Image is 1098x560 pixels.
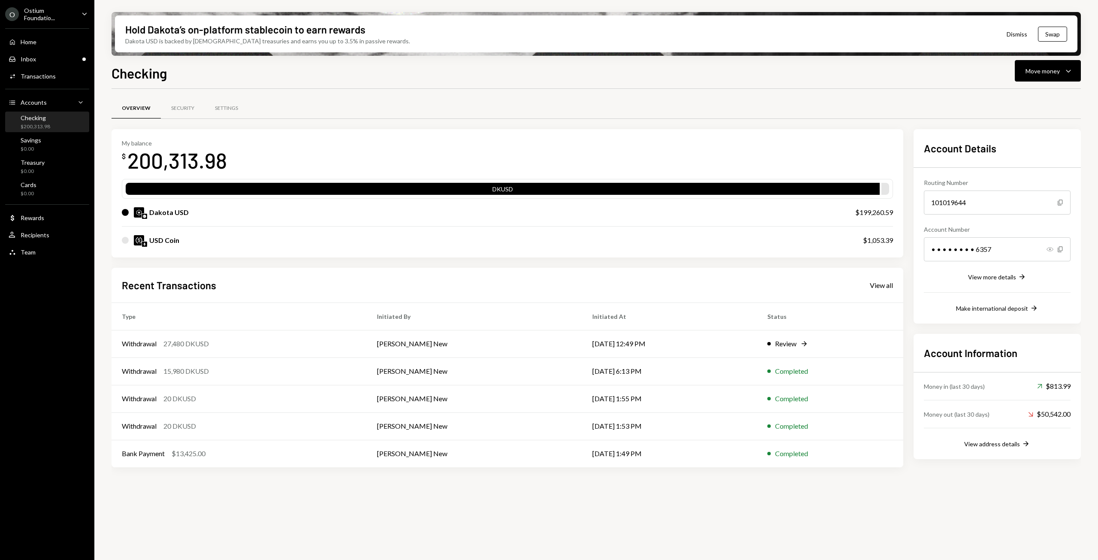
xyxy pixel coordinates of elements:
[21,190,36,197] div: $0.00
[163,421,196,431] div: 20 DKUSD
[5,112,89,132] a: Checking$200,313.98
[924,191,1071,215] div: 101019644
[205,97,248,119] a: Settings
[122,448,165,459] div: Bank Payment
[964,440,1020,448] div: View address details
[21,114,50,121] div: Checking
[924,346,1071,360] h2: Account Information
[127,147,227,174] div: 200,313.98
[964,439,1030,449] button: View address details
[924,237,1071,261] div: • • • • • • • • 6357
[582,330,757,357] td: [DATE] 12:49 PM
[924,178,1071,187] div: Routing Number
[1028,409,1071,419] div: $50,542.00
[863,235,893,245] div: $1,053.39
[5,68,89,84] a: Transactions
[582,385,757,412] td: [DATE] 1:55 PM
[122,421,157,431] div: Withdrawal
[122,278,216,292] h2: Recent Transactions
[171,105,194,112] div: Security
[122,339,157,349] div: Withdrawal
[367,303,582,330] th: Initiated By
[172,448,205,459] div: $13,425.00
[122,366,157,376] div: Withdrawal
[1037,381,1071,391] div: $813.99
[582,357,757,385] td: [DATE] 6:13 PM
[5,7,19,21] div: O
[775,339,796,349] div: Review
[5,227,89,242] a: Recipients
[956,304,1038,313] button: Make international deposit
[5,244,89,260] a: Team
[21,38,36,45] div: Home
[21,55,36,63] div: Inbox
[5,156,89,177] a: Treasury$0.00
[21,231,49,239] div: Recipients
[126,185,880,197] div: DKUSD
[21,99,47,106] div: Accounts
[1038,27,1067,42] button: Swap
[775,394,808,404] div: Completed
[21,248,36,256] div: Team
[5,134,89,154] a: Savings$0.00
[122,139,227,147] div: My balance
[924,141,1071,155] h2: Account Details
[367,357,582,385] td: [PERSON_NAME] New
[142,242,147,247] img: ethereum-mainnet
[582,303,757,330] th: Initiated At
[968,273,1016,281] div: View more details
[21,214,44,221] div: Rewards
[775,366,808,376] div: Completed
[582,412,757,440] td: [DATE] 1:53 PM
[163,394,196,404] div: 20 DKUSD
[5,210,89,225] a: Rewards
[122,152,126,160] div: $
[21,168,45,175] div: $0.00
[21,159,45,166] div: Treasury
[215,105,238,112] div: Settings
[367,330,582,357] td: [PERSON_NAME] New
[149,207,189,218] div: Dakota USD
[112,64,167,82] h1: Checking
[21,73,56,80] div: Transactions
[122,394,157,404] div: Withdrawal
[21,145,41,153] div: $0.00
[775,448,808,459] div: Completed
[21,181,36,188] div: Cards
[5,34,89,49] a: Home
[5,51,89,67] a: Inbox
[163,366,209,376] div: 15,980 DKUSD
[968,272,1026,282] button: View more details
[367,412,582,440] td: [PERSON_NAME] New
[1015,60,1081,82] button: Move money
[757,303,903,330] th: Status
[163,339,209,349] div: 27,480 DKUSD
[996,24,1038,44] button: Dismiss
[367,385,582,412] td: [PERSON_NAME] New
[5,179,89,199] a: Cards$0.00
[134,207,144,218] img: DKUSD
[775,421,808,431] div: Completed
[367,440,582,467] td: [PERSON_NAME] New
[1026,67,1060,76] div: Move money
[21,123,50,130] div: $200,313.98
[134,235,144,245] img: USDC
[112,97,161,119] a: Overview
[161,97,205,119] a: Security
[924,410,989,419] div: Money out (last 30 days)
[125,36,410,45] div: Dakota USD is backed by [DEMOGRAPHIC_DATA] treasuries and earns you up to 3.5% in passive rewards.
[122,105,151,112] div: Overview
[582,440,757,467] td: [DATE] 1:49 PM
[125,22,365,36] div: Hold Dakota’s on-platform stablecoin to earn rewards
[21,136,41,144] div: Savings
[5,94,89,110] a: Accounts
[112,303,367,330] th: Type
[924,225,1071,234] div: Account Number
[870,280,893,290] a: View all
[956,305,1028,312] div: Make international deposit
[142,214,147,219] img: base-mainnet
[870,281,893,290] div: View all
[149,235,179,245] div: USD Coin
[855,207,893,218] div: $199,260.59
[924,382,985,391] div: Money in (last 30 days)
